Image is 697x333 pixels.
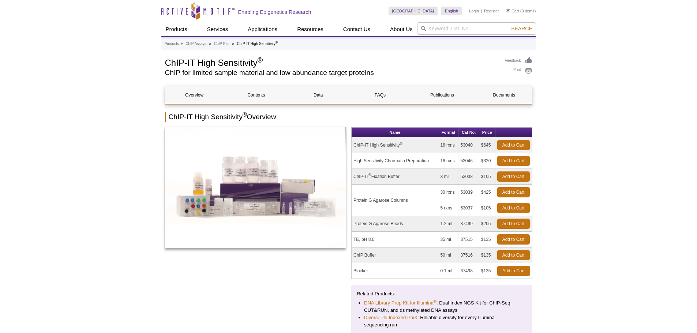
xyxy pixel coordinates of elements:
td: 0.1 ml [438,263,458,279]
td: 53046 [458,153,479,169]
a: Login [469,8,479,14]
a: Add to Cart [497,187,530,197]
td: ChIP-IT Fixation Buffer [352,169,438,185]
td: 53039 [458,185,479,200]
td: 53037 [458,200,479,216]
span: Search [511,26,532,31]
sup: ® [276,41,278,44]
a: DNA Library Prep Kit for Illumina® [364,299,436,307]
a: Products [165,41,179,47]
h1: ChIP-IT High Sensitivity [165,57,498,68]
a: Diversi-Phi Indexed PhiX [364,314,417,321]
li: (0 items) [506,7,536,15]
sup: ® [243,111,247,118]
li: : Dual Index NGS Kit for ChIP-Seq, CUT&RUN, and ds methylated DNA assays [364,299,520,314]
li: » [209,42,211,46]
a: FAQs [351,86,409,104]
h2: ChIP for limited sample material and low abundance target proteins [165,69,498,76]
td: 37499 [458,216,479,232]
td: $645 [479,137,495,153]
td: 5 rxns [438,200,458,216]
th: Cat No. [458,128,479,137]
h2: Enabling Epigenetics Research [238,9,311,15]
td: 37516 [458,247,479,263]
a: Add to Cart [497,171,530,182]
input: Keyword, Cat. No. [417,22,536,35]
td: $135 [479,263,495,279]
li: » [181,42,183,46]
td: 1.2 ml [438,216,458,232]
td: $105 [479,200,495,216]
a: Contact Us [339,22,375,36]
a: Publications [413,86,471,104]
th: Format [438,128,458,137]
img: ChIP-IT High Sensitivity Kit [165,127,346,248]
li: | [481,7,482,15]
a: About Us [386,22,417,36]
a: Contents [227,86,285,104]
td: 37498 [458,263,479,279]
td: Blocker [352,263,438,279]
a: Products [161,22,192,36]
a: Documents [475,86,533,104]
td: $135 [479,247,495,263]
a: Applications [243,22,282,36]
td: $105 [479,169,495,185]
td: TE, pH 8.0 [352,232,438,247]
td: 16 rxns [438,153,458,169]
td: $135 [479,232,495,247]
a: English [441,7,462,15]
li: : Reliable diversity for every Illumina sequencing run [364,314,520,329]
a: Services [203,22,233,36]
td: Protein G Agarose Columns [352,185,438,216]
td: ChIP Buffer [352,247,438,263]
td: ChIP-IT High Sensitivity [352,137,438,153]
a: [GEOGRAPHIC_DATA] [389,7,438,15]
a: Print [505,67,532,75]
h2: ChIP-IT High Sensitivity Overview [165,112,532,122]
td: 53040 [458,137,479,153]
th: Price [479,128,495,137]
a: Add to Cart [497,266,530,276]
sup: ® [368,173,371,177]
a: Data [289,86,347,104]
td: 16 rxns [438,137,458,153]
td: 30 rxns [438,185,458,200]
td: 50 ml [438,247,458,263]
a: Resources [293,22,328,36]
td: $320 [479,153,495,169]
a: Register [484,8,499,14]
a: Add to Cart [497,219,530,229]
a: Feedback [505,57,532,65]
td: 37515 [458,232,479,247]
td: Protein G Agarose Beads [352,216,438,232]
td: $205 [479,216,495,232]
a: Add to Cart [497,203,530,213]
sup: ® [400,141,402,145]
th: Name [352,128,438,137]
sup: ® [257,56,263,64]
a: Add to Cart [497,234,530,245]
a: Cart [506,8,519,14]
img: Your Cart [506,9,510,12]
li: ChIP-IT High Sensitivity [237,42,278,46]
a: Add to Cart [497,156,530,166]
button: Search [509,25,535,32]
sup: ® [434,299,436,303]
a: ChIP Kits [214,41,229,47]
a: ChIP Assays [186,41,206,47]
td: $425 [479,185,495,200]
td: 53038 [458,169,479,185]
p: Related Products: [357,290,527,298]
a: Add to Cart [497,250,530,260]
td: High Sensitivity Chromatin Preparation [352,153,438,169]
td: 3 ml [438,169,458,185]
a: Add to Cart [497,140,530,150]
a: Overview [165,86,224,104]
li: » [232,42,234,46]
td: 35 ml [438,232,458,247]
